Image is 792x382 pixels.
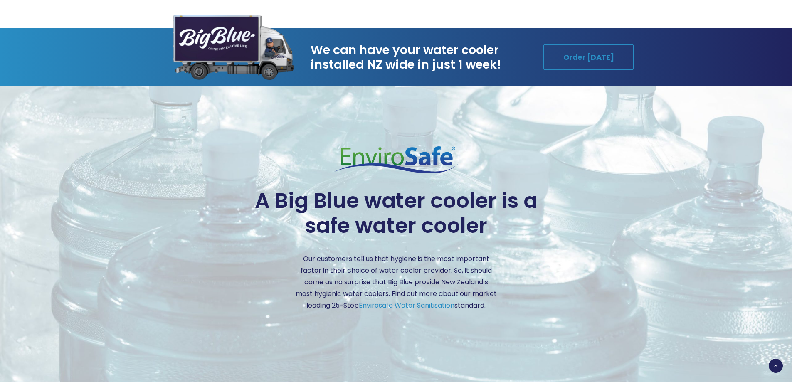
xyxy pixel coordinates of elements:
a: Order [DATE] [543,44,634,70]
iframe: Chatbot [737,327,780,370]
img: EnviroSafe [334,146,460,173]
a: Envirosafe Water Sanitisation [359,301,454,310]
span: We can have your water cooler installed NZ wide in just 1 week! [311,43,528,72]
span: A Big Blue water cooler is a safe water cooler [242,188,551,238]
p: Our customers tell us that hygiene is the most important factor in their choice of water cooler p... [296,253,497,311]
